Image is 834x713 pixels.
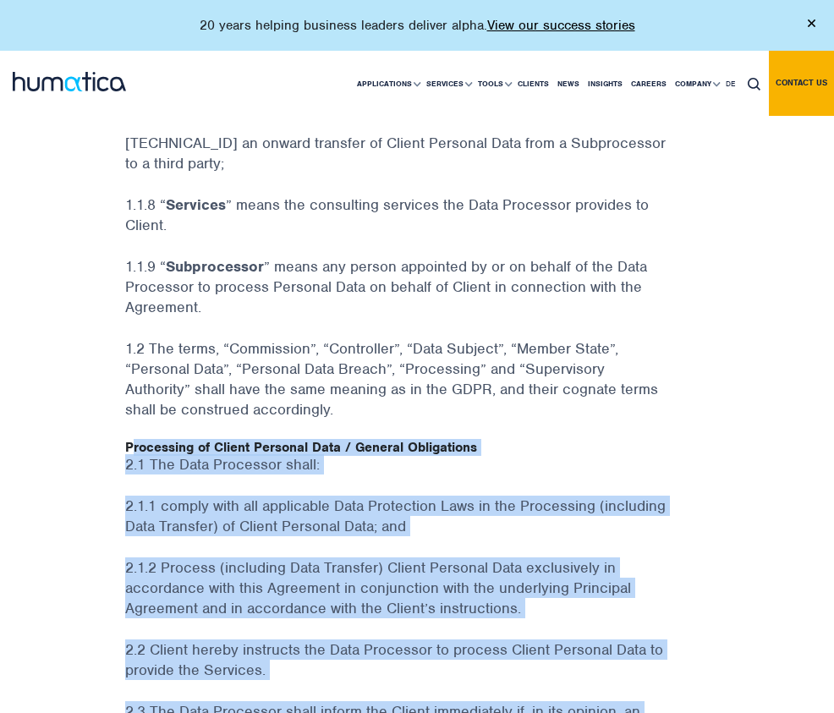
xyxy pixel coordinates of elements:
p: 20 years helping business leaders deliver alpha. [200,17,635,34]
a: Tools [474,52,513,116]
p: 2.1.1 comply with all applicable Data Protection Laws in the Processing (including Data Transfer)... [125,496,709,557]
p: [TECHNICAL_ID] an onward transfer of Client Personal Data from a Subprocessor to a third party; [125,133,709,195]
a: Careers [627,52,671,116]
a: DE [722,52,739,116]
a: Company [671,52,722,116]
strong: Processing of Client Personal Data / General Obligations [125,439,477,456]
a: Services [422,52,474,116]
strong: Subprocessor [166,257,264,276]
a: Applications [353,52,422,116]
img: search_icon [748,78,760,90]
p: 1.1.9 “ ” means any person appointed by or on behalf of the Data Processor to process Personal Da... [125,256,709,338]
a: View our success stories [487,17,635,34]
p: 1.1.8 “ ” means the consulting services the Data Processor provides to Client. [125,195,709,256]
p: 2.1.2 Process (including Data Transfer) Client Personal Data exclusively in accordance with this ... [125,557,709,639]
strong: Services [166,195,226,214]
a: Clients [513,52,553,116]
a: News [553,52,584,116]
span: DE [726,79,735,89]
p: 1.2 The terms, “Commission”, “Controller”, “Data Subject”, “Member State”, “Personal Data”, “Pers... [125,338,709,441]
img: logo [13,72,126,91]
a: Insights [584,52,627,116]
p: 2.1 The Data Processor shall: [125,454,709,496]
a: Contact us [769,51,834,116]
p: 2.2 Client hereby instructs the Data Processor to process Client Personal Data to provide the Ser... [125,639,709,701]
